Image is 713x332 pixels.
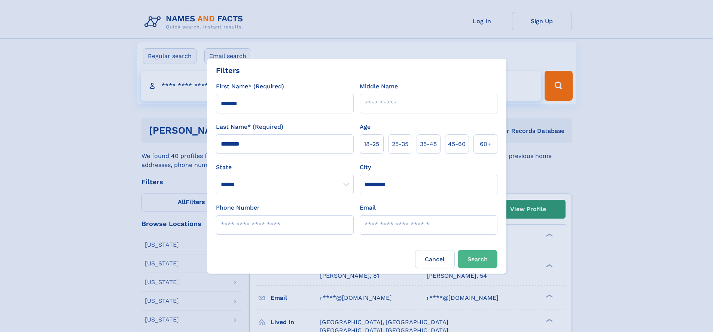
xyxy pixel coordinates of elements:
label: City [360,163,371,172]
label: Cancel [415,250,455,268]
label: Age [360,122,371,131]
label: Last Name* (Required) [216,122,283,131]
span: 18‑25 [364,140,379,149]
label: State [216,163,354,172]
label: Middle Name [360,82,398,91]
span: 25‑35 [392,140,408,149]
span: 60+ [480,140,491,149]
label: Email [360,203,376,212]
button: Search [458,250,497,268]
label: First Name* (Required) [216,82,284,91]
span: 45‑60 [448,140,466,149]
span: 35‑45 [420,140,437,149]
div: Filters [216,65,240,76]
label: Phone Number [216,203,260,212]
